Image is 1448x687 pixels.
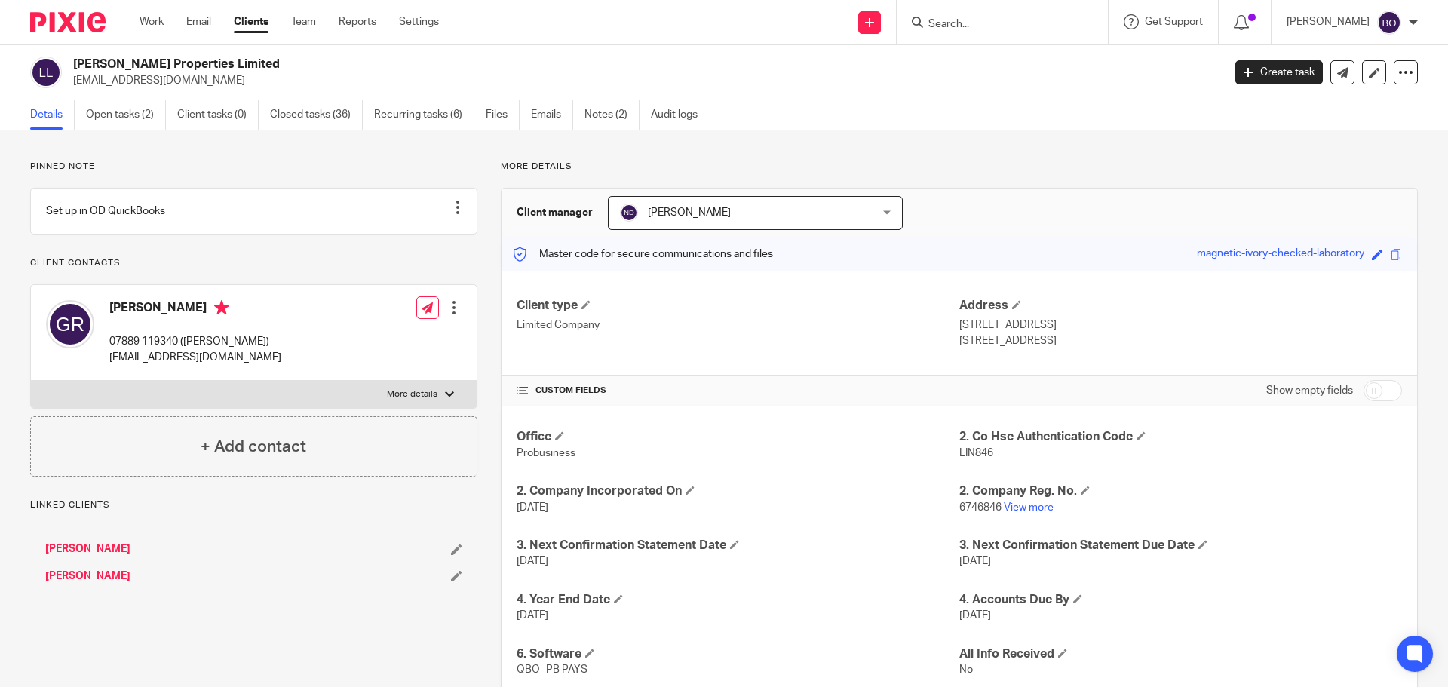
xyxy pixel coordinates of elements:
p: More details [387,388,437,400]
span: [PERSON_NAME] [648,207,731,218]
h4: Client type [517,298,959,314]
h4: 4. Year End Date [517,592,959,608]
a: Team [291,14,316,29]
a: Files [486,100,520,130]
img: svg%3E [46,300,94,348]
div: magnetic-ivory-checked-laboratory [1197,246,1364,263]
a: Notes (2) [584,100,640,130]
h4: CUSTOM FIELDS [517,385,959,397]
img: svg%3E [30,57,62,88]
p: Limited Company [517,317,959,333]
img: svg%3E [620,204,638,222]
span: LIN846 [959,448,993,459]
span: [DATE] [517,610,548,621]
span: [DATE] [517,556,548,566]
h4: 6. Software [517,646,959,662]
a: Details [30,100,75,130]
p: [EMAIL_ADDRESS][DOMAIN_NAME] [73,73,1213,88]
a: Email [186,14,211,29]
i: Primary [214,300,229,315]
a: Recurring tasks (6) [374,100,474,130]
h3: Client manager [517,205,593,220]
h4: All Info Received [959,646,1402,662]
h4: 2. Co Hse Authentication Code [959,429,1402,445]
img: svg%3E [1377,11,1401,35]
p: [PERSON_NAME] [1287,14,1370,29]
h4: 3. Next Confirmation Statement Date [517,538,959,554]
img: Pixie [30,12,106,32]
input: Search [927,18,1063,32]
span: [DATE] [517,502,548,513]
p: Client contacts [30,257,477,269]
a: Audit logs [651,100,709,130]
h4: 4. Accounts Due By [959,592,1402,608]
p: Pinned note [30,161,477,173]
a: Reports [339,14,376,29]
span: No [959,664,973,675]
p: More details [501,161,1418,173]
h4: + Add contact [201,435,306,459]
h4: Address [959,298,1402,314]
h2: [PERSON_NAME] Properties Limited [73,57,985,72]
h4: 2. Company Reg. No. [959,483,1402,499]
a: View more [1004,502,1054,513]
p: [STREET_ADDRESS] [959,333,1402,348]
p: [STREET_ADDRESS] [959,317,1402,333]
a: Closed tasks (36) [270,100,363,130]
span: [DATE] [959,556,991,566]
a: Settings [399,14,439,29]
a: Create task [1235,60,1323,84]
label: Show empty fields [1266,383,1353,398]
a: Clients [234,14,268,29]
h4: 2. Company Incorporated On [517,483,959,499]
h4: Office [517,429,959,445]
h4: 3. Next Confirmation Statement Due Date [959,538,1402,554]
p: 07889 119340 ([PERSON_NAME]) [109,334,281,349]
p: Master code for secure communications and files [513,247,773,262]
a: [PERSON_NAME] [45,569,130,584]
a: Work [140,14,164,29]
a: Open tasks (2) [86,100,166,130]
a: Client tasks (0) [177,100,259,130]
span: Probusiness [517,448,575,459]
span: Get Support [1145,17,1203,27]
a: [PERSON_NAME] [45,541,130,557]
span: 6746846 [959,502,1002,513]
h4: [PERSON_NAME] [109,300,281,319]
span: QBO- PB PAYS [517,664,587,675]
p: [EMAIL_ADDRESS][DOMAIN_NAME] [109,350,281,365]
a: Emails [531,100,573,130]
span: [DATE] [959,610,991,621]
p: Linked clients [30,499,477,511]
